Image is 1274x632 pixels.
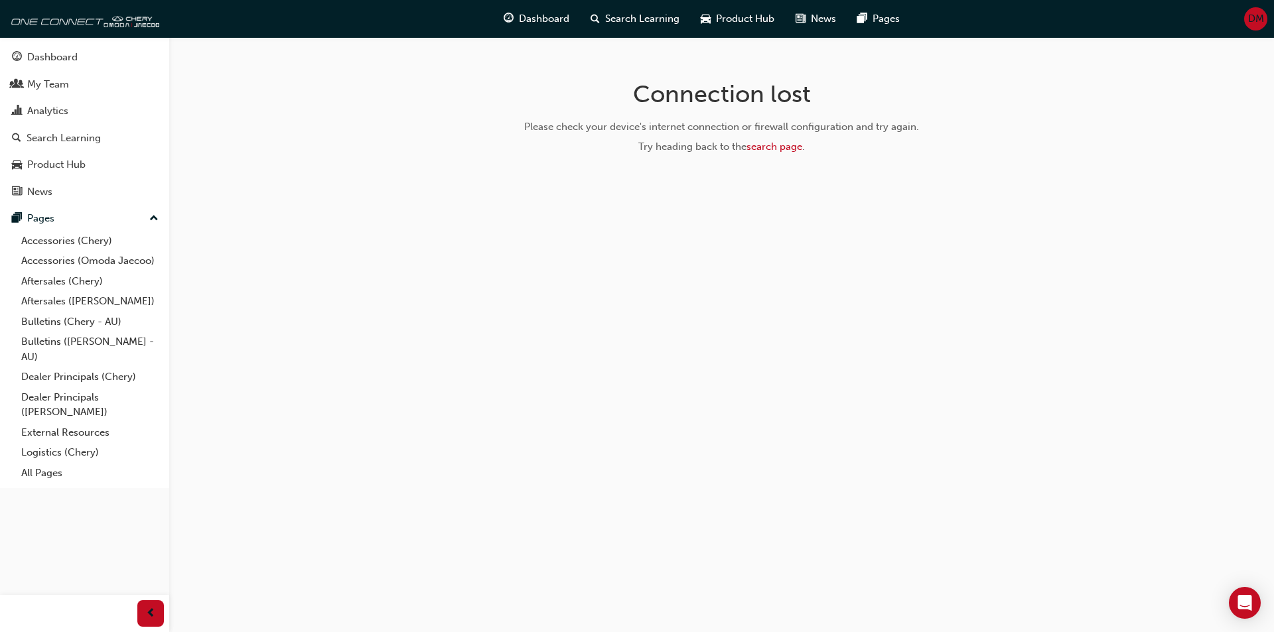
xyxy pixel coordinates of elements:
a: pages-iconPages [847,5,910,32]
a: My Team [5,72,164,97]
a: guage-iconDashboard [493,5,580,32]
a: Accessories (Omoda Jaecoo) [16,251,164,271]
div: Analytics [27,103,68,119]
div: My Team [27,77,69,92]
span: search-icon [591,11,600,27]
div: Dashboard [27,50,78,65]
button: Pages [5,206,164,231]
a: Aftersales (Chery) [16,271,164,292]
span: up-icon [149,210,159,227]
a: Dealer Principals (Chery) [16,367,164,387]
span: car-icon [12,159,22,171]
a: Logistics (Chery) [16,442,164,463]
span: car-icon [701,11,711,27]
a: Bulletins (Chery - AU) [16,312,164,332]
span: news-icon [796,11,806,27]
a: news-iconNews [785,5,847,32]
span: prev-icon [146,605,156,622]
a: Bulletins ([PERSON_NAME] - AU) [16,332,164,367]
a: Aftersales ([PERSON_NAME]) [16,291,164,312]
span: guage-icon [504,11,514,27]
a: Search Learning [5,126,164,151]
span: search-icon [12,133,21,145]
span: chart-icon [12,105,22,117]
span: people-icon [12,79,22,91]
a: search page [746,141,802,153]
a: Accessories (Chery) [16,231,164,251]
span: pages-icon [12,213,22,225]
a: News [5,180,164,204]
a: Dashboard [5,45,164,70]
span: Product Hub [716,11,774,27]
a: All Pages [16,463,164,483]
div: Open Intercom Messenger [1229,587,1261,619]
a: search-iconSearch Learning [580,5,690,32]
a: Product Hub [5,153,164,177]
button: DashboardMy TeamAnalyticsSearch LearningProduct HubNews [5,42,164,206]
a: car-iconProduct Hub [690,5,785,32]
div: Search Learning [27,131,101,146]
span: Dashboard [519,11,569,27]
div: Product Hub [27,157,86,172]
span: DM [1248,11,1264,27]
img: oneconnect [7,5,159,32]
h1: Connection lost [512,80,932,109]
a: Analytics [5,99,164,123]
span: Pages [873,11,900,27]
span: news-icon [12,186,22,198]
div: Pages [27,211,54,226]
div: Please check your device's internet connection or firewall configuration and try again. [512,119,932,135]
button: DM [1244,7,1267,31]
span: guage-icon [12,52,22,64]
span: Try heading back to the . [638,141,805,153]
a: Dealer Principals ([PERSON_NAME]) [16,387,164,422]
span: pages-icon [857,11,867,27]
span: News [811,11,836,27]
span: Search Learning [605,11,679,27]
div: News [27,184,52,200]
a: External Resources [16,422,164,443]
